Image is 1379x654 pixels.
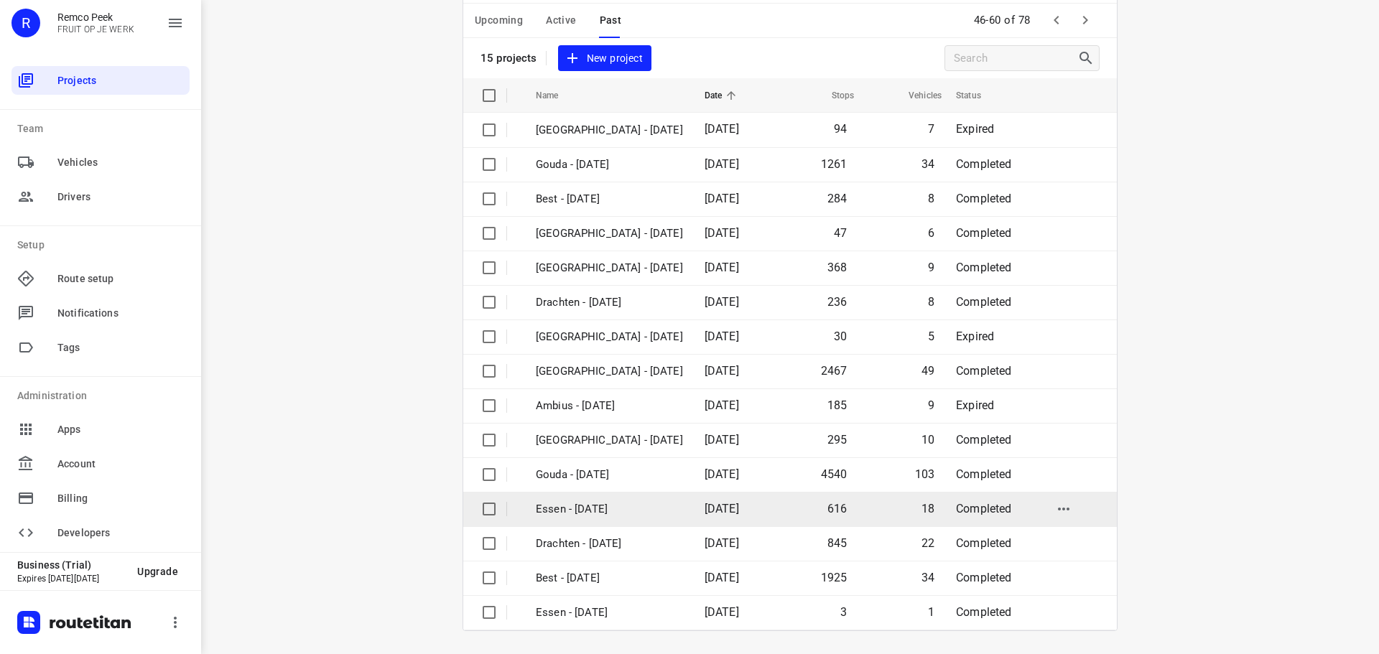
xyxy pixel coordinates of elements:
span: [DATE] [705,364,739,378]
span: Past [600,11,622,29]
span: 34 [921,157,934,171]
span: Completed [956,192,1012,205]
span: Completed [956,571,1012,584]
span: Completed [956,364,1012,378]
span: 845 [827,536,848,550]
div: Tags [11,333,190,362]
span: 22 [921,536,934,550]
span: Billing [57,491,184,506]
span: 6 [928,226,934,240]
p: Gemeente Rotterdam - Monday [536,329,683,345]
span: Completed [956,226,1012,240]
p: Gouda - Tuesday [536,157,683,173]
span: Upgrade [137,566,178,577]
p: Antwerpen - Tuesday [536,225,683,242]
span: Completed [956,467,1012,481]
span: [DATE] [705,226,739,240]
span: Vehicles [57,155,184,170]
p: Gemeente Rotterdam - Tuesday [536,122,683,139]
span: [DATE] [705,571,739,584]
p: [GEOGRAPHIC_DATA] - [DATE] [536,432,683,449]
span: 3 [840,605,847,619]
span: 9 [928,261,934,274]
div: Vehicles [11,148,190,177]
div: Notifications [11,299,190,327]
p: FRUIT OP JE WERK [57,24,134,34]
span: 284 [827,192,848,205]
span: 1 [928,605,934,619]
p: Best - [DATE] [536,570,683,587]
span: 8 [928,192,934,205]
span: [DATE] [705,192,739,205]
p: [GEOGRAPHIC_DATA] - [DATE] [536,260,683,276]
span: [DATE] [705,398,739,412]
span: 4540 [821,467,848,481]
div: Route setup [11,264,190,293]
span: [DATE] [705,502,739,515]
span: Expired [956,330,994,343]
span: 46-60 of 78 [968,5,1037,36]
span: Name [536,87,577,104]
p: Gouda - [DATE] [536,467,683,483]
p: Essen - Friday [536,604,683,621]
span: Completed [956,502,1012,515]
span: 9 [928,398,934,412]
span: Completed [956,433,1012,447]
span: Completed [956,295,1012,309]
span: [DATE] [705,433,739,447]
span: 34 [921,571,934,584]
button: Upgrade [126,559,190,584]
span: 1925 [821,571,848,584]
span: Apps [57,422,184,437]
span: Stops [813,87,855,104]
span: Previous Page [1042,6,1071,34]
span: 5 [928,330,934,343]
span: 49 [921,364,934,378]
span: 236 [827,295,848,309]
span: 18 [921,502,934,515]
div: R [11,9,40,37]
span: Expired [956,122,994,136]
span: 616 [827,502,848,515]
div: Projects [11,66,190,95]
span: 185 [827,398,848,412]
p: Administration [17,388,190,403]
span: Account [57,457,184,472]
span: Route setup [57,271,184,286]
span: 30 [834,330,847,343]
div: Billing [11,484,190,513]
span: New project [567,50,643,67]
p: Expires [DATE][DATE] [17,574,126,584]
span: Expired [956,398,994,412]
span: [DATE] [705,605,739,619]
span: Tags [57,340,184,355]
p: Setup [17,238,190,253]
span: [DATE] [705,122,739,136]
p: Best - Tuesday [536,191,683,207]
span: 47 [834,226,847,240]
p: Zwolle - Monday [536,363,683,380]
p: Drachten - [DATE] [536,536,683,552]
span: Notifications [57,306,184,321]
input: Search projects [954,47,1077,70]
p: Ambius - Monday [536,398,683,414]
span: [DATE] [705,157,739,171]
span: Completed [956,605,1012,619]
span: [DATE] [705,536,739,550]
span: 103 [915,467,935,481]
button: New project [558,45,651,72]
span: [DATE] [705,330,739,343]
p: Business (Trial) [17,559,126,571]
span: 368 [827,261,848,274]
div: Search [1077,50,1099,67]
span: Vehicles [890,87,942,104]
div: Developers [11,518,190,547]
span: Completed [956,157,1012,171]
div: Apps [11,415,190,444]
p: 15 projects [480,52,537,65]
p: Drachten - Tuesday [536,294,683,311]
span: [DATE] [705,295,739,309]
span: [DATE] [705,467,739,481]
span: Date [705,87,741,104]
span: Upcoming [475,11,523,29]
